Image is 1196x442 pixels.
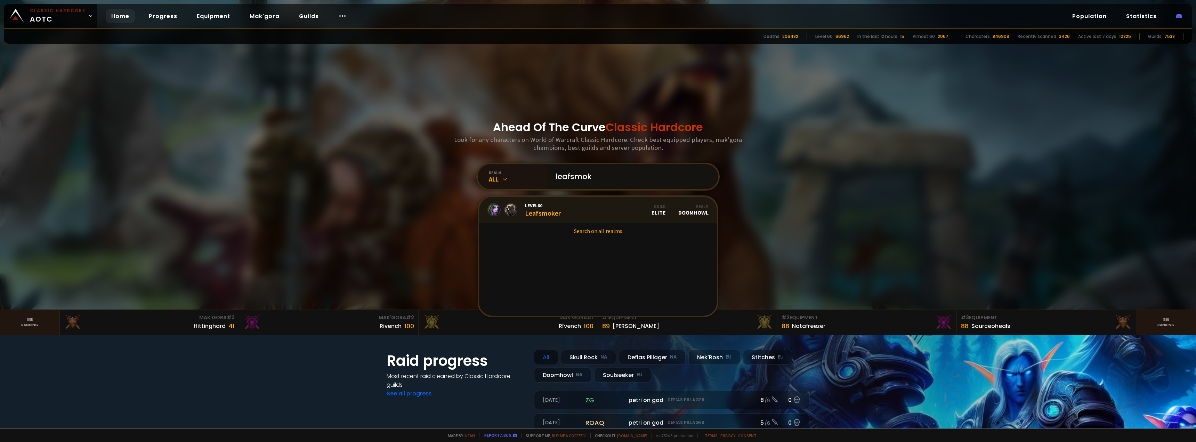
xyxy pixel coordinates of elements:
[239,310,419,335] a: Mak'Gora#2Rivench100
[4,4,97,28] a: Classic HardcoreAOTC
[782,33,798,40] div: 206482
[720,433,735,438] a: Privacy
[965,33,990,40] div: Characters
[489,175,547,183] div: All
[534,391,809,409] a: [DATE]zgpetri on godDefias Pillager8 /90
[1136,310,1196,335] a: Seeranking
[782,321,789,331] div: 88
[1148,33,1162,40] div: Guilds
[587,314,593,321] span: # 1
[602,314,609,321] span: # 1
[777,310,957,335] a: #2Equipment88Notafreezer
[857,33,897,40] div: In the last 12 hours
[957,310,1136,335] a: #3Equipment88Sourceoheals
[1067,9,1112,23] a: Population
[678,204,709,209] div: Realm
[387,372,526,389] h4: Most recent raid cleaned by Classic Hardcore guilds
[1078,33,1116,40] div: Active last 7 days
[559,322,581,330] div: Rîvench
[404,321,414,331] div: 100
[30,8,86,14] small: Classic Hardcore
[423,314,593,321] div: Mak'Gora
[688,350,740,365] div: Nek'Rosh
[743,350,792,365] div: Stitches
[938,33,948,40] div: 2067
[602,314,773,321] div: Equipment
[726,354,732,361] small: EU
[387,389,432,397] a: See all progress
[489,170,547,175] div: realm
[782,314,952,321] div: Equipment
[705,433,718,438] a: Terms
[227,314,235,321] span: # 3
[30,8,86,24] span: AOTC
[406,314,414,321] span: # 2
[387,350,526,372] h1: Raid progress
[444,433,475,438] span: Made by
[619,350,686,365] div: Defias Pillager
[464,433,475,438] a: a fan
[493,119,703,136] h1: Ahead Of The Curve
[479,223,717,239] a: Search on all realms
[594,368,651,383] div: Soulseeker
[1121,9,1162,23] a: Statistics
[293,9,324,23] a: Guilds
[525,202,561,217] div: Leafsmoker
[534,413,809,432] a: [DATE]roaqpetri on godDefias Pillager5 /60
[652,204,666,216] div: Elite
[637,371,643,378] small: EU
[551,164,710,189] input: Search a character...
[60,310,239,335] a: Mak'Gora#3Hittinghard41
[670,354,677,361] small: NA
[1164,33,1175,40] div: 7538
[590,433,647,438] span: Checkout
[763,33,779,40] div: Deaths
[243,314,414,321] div: Mak'Gora
[961,314,1132,321] div: Equipment
[106,9,135,23] a: Home
[552,433,586,438] a: Buy me a coffee
[228,321,235,331] div: 41
[815,33,833,40] div: Level 60
[961,321,969,331] div: 88
[835,33,849,40] div: 66962
[380,322,402,330] div: Rivench
[993,33,1009,40] div: 846909
[678,204,709,216] div: Doomhowl
[606,119,703,135] span: Classic Hardcore
[561,350,616,365] div: Skull Rock
[1018,33,1056,40] div: Recently scanned
[1119,33,1131,40] div: 10825
[652,433,693,438] span: v. d752d5 - production
[961,314,969,321] span: # 3
[194,322,226,330] div: Hittinghard
[534,350,558,365] div: All
[584,321,593,331] div: 100
[617,433,647,438] a: [DOMAIN_NAME]
[652,204,666,209] div: Guild
[534,368,591,383] div: Doomhowl
[913,33,935,40] div: Almost 60
[792,322,825,330] div: Notafreezer
[598,310,777,335] a: #1Equipment89[PERSON_NAME]
[479,197,717,223] a: Level60LeafsmokerGuildEliteRealmDoomhowl
[525,202,561,209] span: Level 60
[600,354,607,361] small: NA
[1059,33,1070,40] div: 3426
[244,9,285,23] a: Mak'gora
[64,314,235,321] div: Mak'Gora
[778,354,784,361] small: EU
[971,322,1010,330] div: Sourceoheals
[143,9,183,23] a: Progress
[451,136,745,152] h3: Look for any characters on World of Warcraft Classic Hardcore. Check best equipped players, mak'g...
[484,433,511,438] a: Report a bug
[191,9,236,23] a: Equipment
[419,310,598,335] a: Mak'Gora#1Rîvench100
[576,371,583,378] small: NA
[602,321,610,331] div: 89
[521,433,586,438] span: Support me,
[900,33,904,40] div: 15
[738,433,757,438] a: Consent
[613,322,659,330] div: [PERSON_NAME]
[782,314,790,321] span: # 2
